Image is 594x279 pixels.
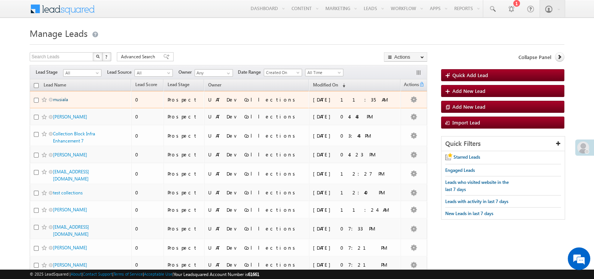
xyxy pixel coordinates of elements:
span: All [135,70,171,76]
a: Lead Stage [164,80,193,90]
div: Prospect [168,151,201,158]
div: UAT Dev Collections [208,189,305,196]
span: New Leads in last 7 days [445,211,493,216]
div: Prospect [168,170,201,177]
div: 0 [135,189,160,196]
span: Advanced Search [121,53,157,60]
div: UAT Dev Collections [208,151,305,158]
a: Lead Score [131,80,161,90]
a: Show All Items [223,70,232,77]
div: [DATE] 07:33 PM [313,225,398,232]
div: Prospect [168,225,201,232]
div: UAT Dev Collections [208,132,305,139]
a: About [71,271,82,276]
div: UAT Dev Collections [208,113,305,120]
div: 0 [135,170,160,177]
img: Search [96,55,100,58]
a: All [63,69,101,77]
span: Lead Score [135,82,157,87]
span: Leads with activity in last 7 days [445,199,508,204]
span: (sorted descending) [339,82,345,88]
button: Actions [384,52,427,62]
a: Modified On (sorted descending) [309,80,349,90]
div: UAT Dev Collections [208,96,305,103]
div: Prospect [168,206,201,213]
div: UAT Dev Collections [208,206,305,213]
div: Quick Filters [441,136,565,151]
span: Engaged Leads [445,167,475,173]
span: Lead Source [107,69,135,76]
a: musiala [53,97,68,102]
div: 0 [135,132,160,139]
div: 0 [135,151,160,158]
span: Modified On [313,82,338,88]
a: [PERSON_NAME] [53,245,87,250]
div: Prospect [168,261,201,268]
div: 0 [135,261,160,268]
div: [DATE] 07:21 PM [313,261,398,268]
a: All [135,69,173,77]
button: ? [102,52,111,61]
a: [PERSON_NAME] [53,114,87,120]
span: Owner [208,82,221,88]
a: [PERSON_NAME] [53,152,87,158]
div: 0 [135,206,160,213]
span: Quick Add Lead [452,72,488,78]
span: Date Range [238,69,264,76]
span: Owner [178,69,195,76]
div: [DATE] 12:27 PM [313,170,398,177]
a: Collection Block Infra Enhancement 7 [53,131,95,144]
span: Lead Stage [168,82,189,87]
a: Terms of Service [113,271,143,276]
span: Add New Lead [452,103,485,110]
span: Lead Stage [36,69,63,76]
div: 0 [135,96,160,103]
a: [EMAIL_ADDRESS][DOMAIN_NAME] [53,169,89,182]
span: Collapse Panel [518,54,551,61]
a: Acceptable Use [144,271,172,276]
a: All Time [305,69,343,76]
div: [DATE] 07:21 PM [313,244,398,251]
div: Prospect [168,244,201,251]
input: Check all records [34,83,39,88]
a: [EMAIL_ADDRESS][DOMAIN_NAME] [53,224,89,237]
div: [DATE] 11:35 AM [313,96,398,103]
div: [DATE] 04:23 PM [313,151,398,158]
a: Created On [264,69,302,76]
span: Actions [401,80,419,90]
span: ? [105,53,109,60]
span: Starred Leads [453,154,480,160]
div: UAT Dev Collections [208,244,305,251]
a: [PERSON_NAME] [53,207,87,212]
span: 61661 [248,271,259,277]
div: [DATE] 03:44 PM [313,132,398,139]
div: [DATE] 04:48 PM [313,113,398,120]
a: Lead Name [40,81,70,91]
div: 0 [135,225,160,232]
div: Prospect [168,132,201,139]
div: Prospect [168,96,201,103]
a: [PERSON_NAME] [53,262,87,268]
div: 0 [135,113,160,120]
div: UAT Dev Collections [208,170,305,177]
div: UAT Dev Collections [208,225,305,232]
span: © 2025 LeadSquared | | | | | [30,271,259,278]
span: All [63,70,99,76]
input: Type to Search [195,69,233,77]
a: Contact Support [83,271,112,276]
span: All Time [305,69,341,76]
div: [DATE] 12:40 PM [313,189,398,196]
div: Prospect [168,189,201,196]
div: 0 [135,244,160,251]
span: Manage Leads [30,27,88,39]
span: Created On [264,69,300,76]
span: Leads who visited website in the last 7 days [445,179,509,192]
span: Your Leadsquared Account Number is [174,271,259,277]
a: test collections [53,190,83,196]
span: Add New Lead [452,88,485,94]
div: [DATE] 11:24 AM [313,206,398,213]
span: Import Lead [452,119,480,126]
div: Prospect [168,113,201,120]
div: UAT Dev Collections [208,261,305,268]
